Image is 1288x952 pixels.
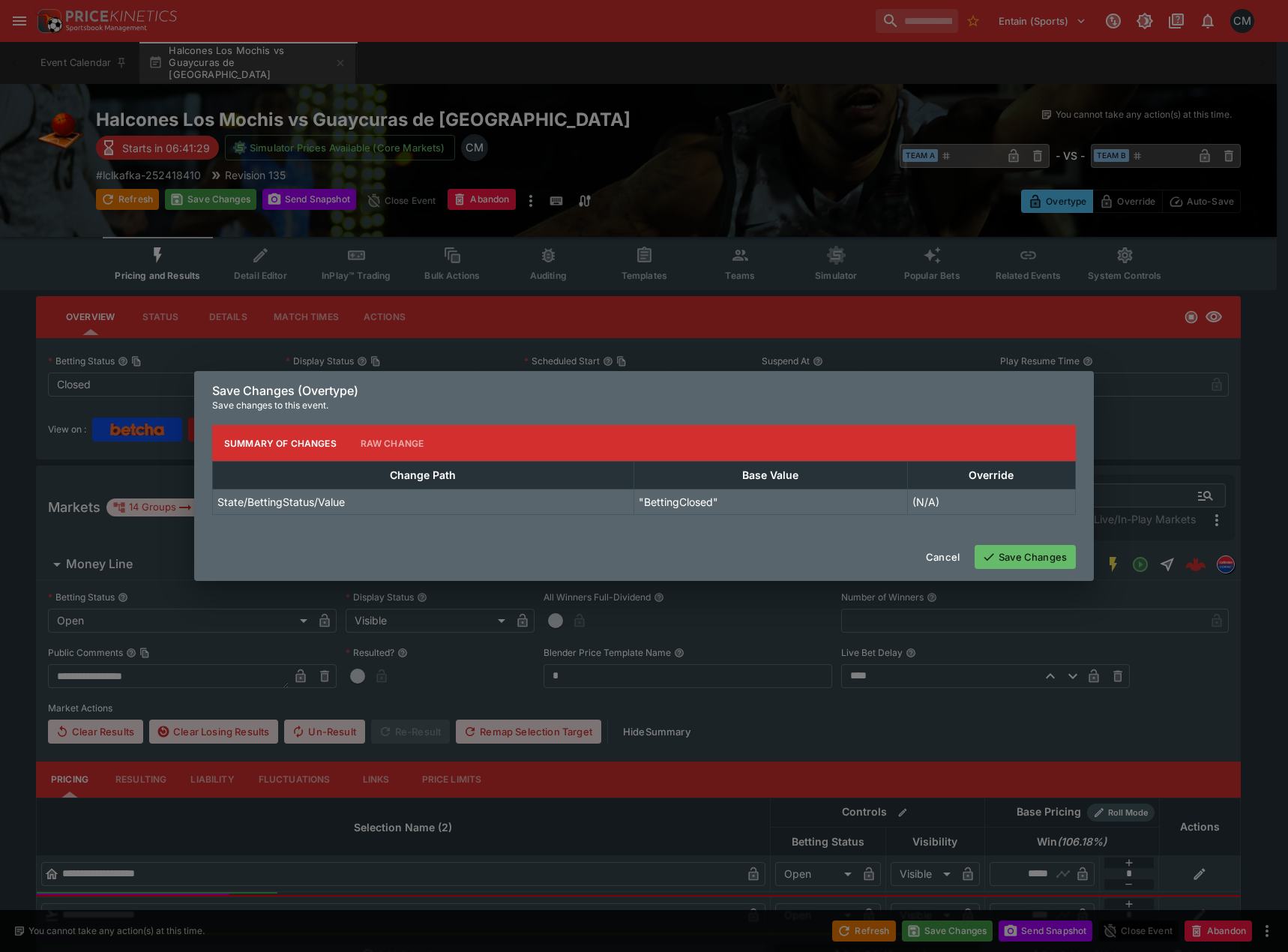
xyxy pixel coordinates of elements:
p: State/BettingStatus/Value [217,494,345,510]
th: Override [907,462,1075,489]
p: Save changes to this event. [212,398,1076,413]
th: Base Value [634,462,907,489]
button: Raw Change [349,425,436,461]
th: Change Path [213,462,634,489]
button: Cancel [917,545,969,569]
td: (N/A) [907,489,1075,515]
td: "BettingClosed" [634,489,907,515]
h6: Save Changes (Overtype) [212,383,1076,399]
button: Summary of Changes [212,425,349,461]
button: Save Changes [975,545,1076,569]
